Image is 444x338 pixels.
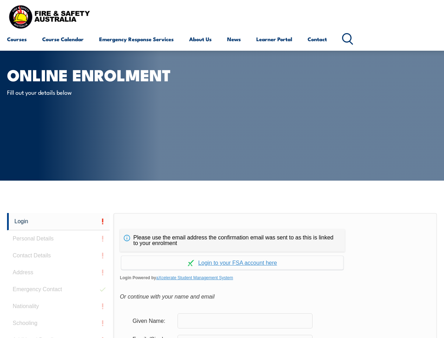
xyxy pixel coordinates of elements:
span: Login Powered by [120,273,431,283]
img: Log in withaxcelerate [188,260,194,266]
a: Courses [7,31,27,48]
p: Fill out your details below [7,88,135,96]
a: About Us [189,31,212,48]
a: Learner Portal [256,31,292,48]
a: Emergency Response Services [99,31,174,48]
a: Contact [308,31,327,48]
div: Given Name: [127,314,178,327]
h1: Online Enrolment [7,68,181,81]
a: Course Calendar [42,31,84,48]
a: aXcelerate Student Management System [156,275,233,280]
a: News [227,31,241,48]
a: Login [7,213,110,230]
div: Or continue with your name and email [120,292,431,302]
div: Please use the email address the confirmation email was sent to as this is linked to your enrolment [120,229,345,252]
